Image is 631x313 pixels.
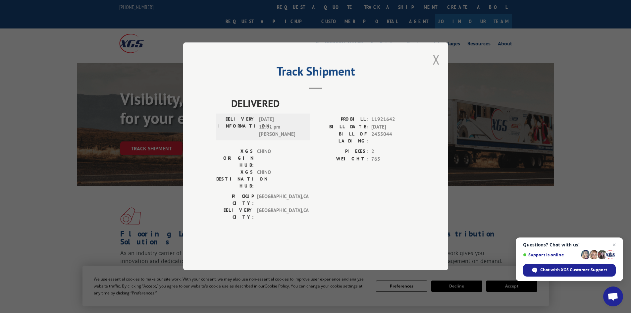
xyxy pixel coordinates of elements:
button: Close modal [433,51,440,68]
span: 765 [371,155,415,163]
div: Open chat [603,287,623,306]
span: 2 [371,148,415,156]
span: Questions? Chat with us! [523,242,616,247]
label: WEIGHT: [316,155,368,163]
div: Chat with XGS Customer Support [523,264,616,277]
span: 2435044 [371,131,415,145]
label: XGS DESTINATION HUB: [216,169,254,190]
span: Chat with XGS Customer Support [540,267,607,273]
span: [DATE] [371,123,415,131]
span: Close chat [610,241,618,249]
label: DELIVERY CITY: [216,207,254,221]
h2: Track Shipment [216,67,415,79]
label: PIECES: [316,148,368,156]
span: [DATE] 12:31 pm [PERSON_NAME] [259,116,304,138]
label: DELIVERY INFORMATION: [218,116,256,138]
span: DELIVERED [231,96,415,111]
label: PICKUP CITY: [216,193,254,207]
span: CHINO [257,169,302,190]
span: [GEOGRAPHIC_DATA] , CA [257,207,302,221]
span: 11921642 [371,116,415,124]
label: PROBILL: [316,116,368,124]
label: BILL DATE: [316,123,368,131]
span: Support is online [523,252,579,257]
span: CHINO [257,148,302,169]
label: BILL OF LADING: [316,131,368,145]
span: [GEOGRAPHIC_DATA] , CA [257,193,302,207]
label: XGS ORIGIN HUB: [216,148,254,169]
